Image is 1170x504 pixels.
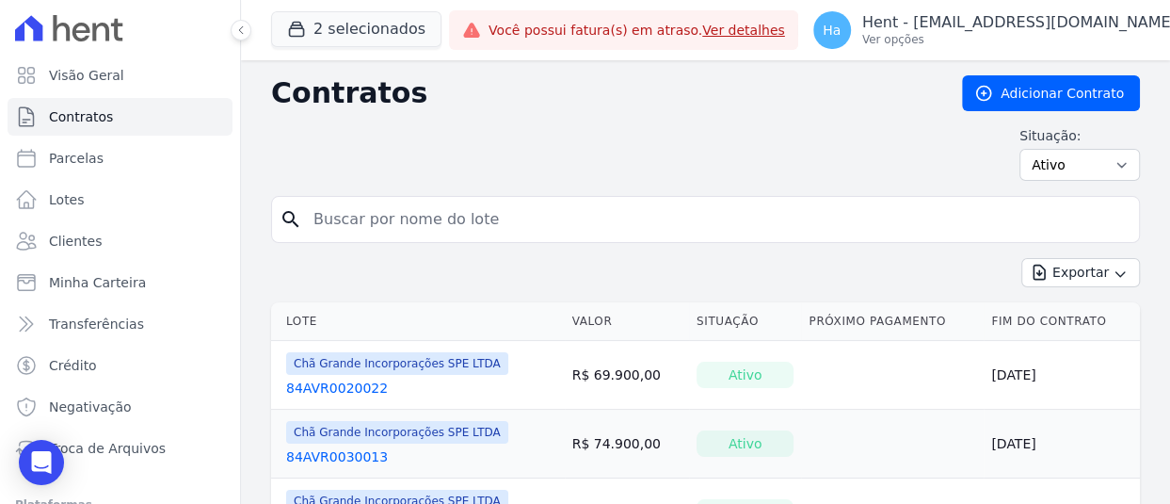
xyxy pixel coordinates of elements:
[8,98,232,136] a: Contratos
[702,23,785,38] a: Ver detalhes
[8,222,232,260] a: Clientes
[280,208,302,231] i: search
[689,302,801,341] th: Situação
[984,341,1140,410] td: [DATE]
[49,149,104,168] span: Parcelas
[49,398,132,416] span: Negativação
[49,66,124,85] span: Visão Geral
[823,24,841,37] span: Ha
[8,57,232,94] a: Visão Geral
[271,11,441,47] button: 2 selecionados
[286,421,508,444] span: Chã Grande Incorporações SPE LTDA
[1019,126,1140,145] label: Situação:
[801,302,984,341] th: Próximo Pagamento
[49,190,85,209] span: Lotes
[565,341,689,410] td: R$ 69.900,00
[8,430,232,467] a: Troca de Arquivos
[8,181,232,219] a: Lotes
[8,264,232,301] a: Minha Carteira
[286,379,388,398] a: 84AVR0020022
[271,76,932,110] h2: Contratos
[8,347,232,384] a: Crédito
[49,273,146,292] span: Minha Carteira
[286,352,508,375] span: Chã Grande Incorporações SPE LTDA
[302,201,1131,238] input: Buscar por nome do lote
[565,302,689,341] th: Valor
[1021,258,1140,287] button: Exportar
[489,21,785,41] span: Você possui fatura(s) em atraso.
[49,232,102,251] span: Clientes
[962,75,1140,111] a: Adicionar Contrato
[8,305,232,343] a: Transferências
[8,139,232,177] a: Parcelas
[19,440,64,485] div: Open Intercom Messenger
[271,302,565,341] th: Lote
[49,107,113,126] span: Contratos
[8,388,232,426] a: Negativação
[49,315,144,333] span: Transferências
[565,410,689,479] td: R$ 74.900,00
[49,356,97,375] span: Crédito
[984,302,1140,341] th: Fim do Contrato
[697,431,793,457] div: Ativo
[286,447,388,466] a: 84AVR0030013
[697,362,793,388] div: Ativo
[49,439,166,458] span: Troca de Arquivos
[984,410,1140,479] td: [DATE]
